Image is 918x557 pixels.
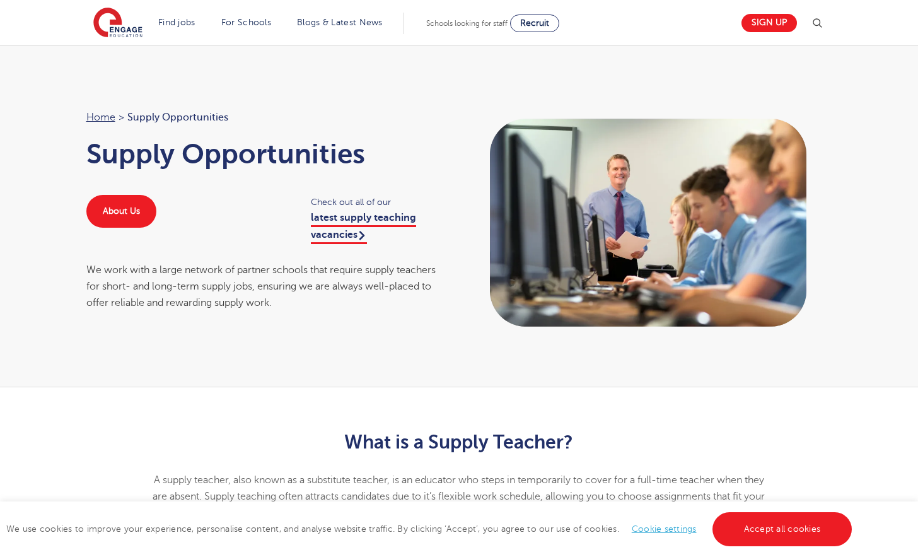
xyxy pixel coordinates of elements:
span: > [119,112,124,123]
span: Recruit [520,18,549,28]
a: Recruit [510,15,559,32]
a: Home [86,112,115,123]
span: Supply Opportunities [127,109,228,126]
a: Sign up [741,14,797,32]
a: latest supply teaching vacancies [311,212,416,243]
a: About Us [86,195,156,228]
nav: breadcrumb [86,109,447,126]
div: We work with a large network of partner schools that require supply teachers for short- and long-... [86,262,447,312]
span: We use cookies to improve your experience, personalise content, and analyse website traffic. By c... [6,524,855,534]
img: Engage Education [93,8,142,39]
span: Check out all of our [311,195,446,209]
a: Accept all cookies [712,512,852,546]
a: Blogs & Latest News [297,18,383,27]
span: Schools looking for staff [426,19,508,28]
a: Cookie settings [632,524,697,534]
h1: Supply Opportunities [86,138,447,170]
a: For Schools [221,18,271,27]
h2: What is a Supply Teacher? [150,431,769,453]
a: Find jobs [158,18,195,27]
